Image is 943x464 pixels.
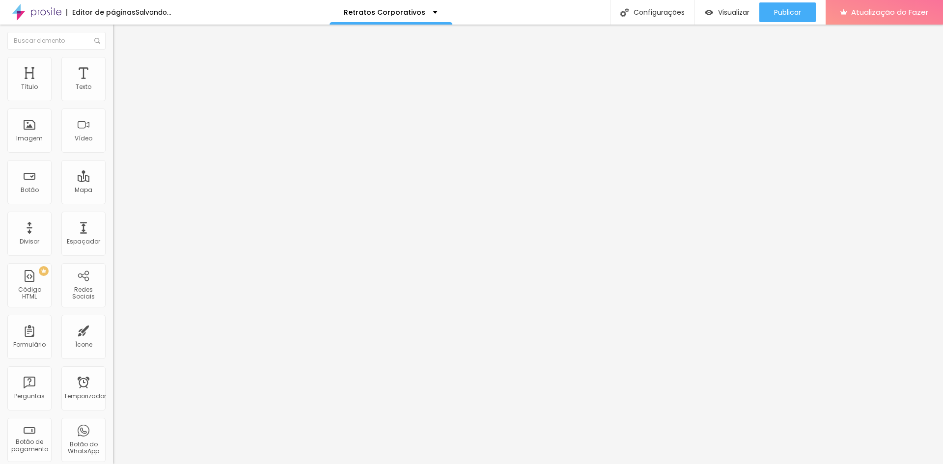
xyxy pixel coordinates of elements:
font: Visualizar [718,7,749,17]
font: Espaçador [67,237,100,246]
iframe: Editor [113,25,943,464]
font: Retratos Corporativos [344,7,425,17]
font: Título [21,82,38,91]
font: Imagem [16,134,43,142]
font: Publicar [774,7,801,17]
input: Buscar elemento [7,32,106,50]
font: Temporizador [64,392,106,400]
font: Perguntas [14,392,45,400]
font: Formulário [13,340,46,349]
img: view-1.svg [705,8,713,17]
font: Configurações [634,7,685,17]
font: Botão do WhatsApp [68,440,99,455]
button: Visualizar [695,2,759,22]
font: Ícone [75,340,92,349]
font: Vídeo [75,134,92,142]
button: Publicar [759,2,816,22]
div: Salvando... [136,9,171,16]
font: Texto [76,82,91,91]
font: Redes Sociais [72,285,95,300]
font: Atualização do Fazer [851,7,928,17]
font: Mapa [75,186,92,194]
font: Código HTML [18,285,41,300]
font: Editor de páginas [72,7,136,17]
font: Divisor [20,237,39,246]
font: Botão de pagamento [11,437,48,453]
img: Ícone [94,38,100,44]
font: Botão [21,186,39,194]
img: Ícone [620,8,629,17]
